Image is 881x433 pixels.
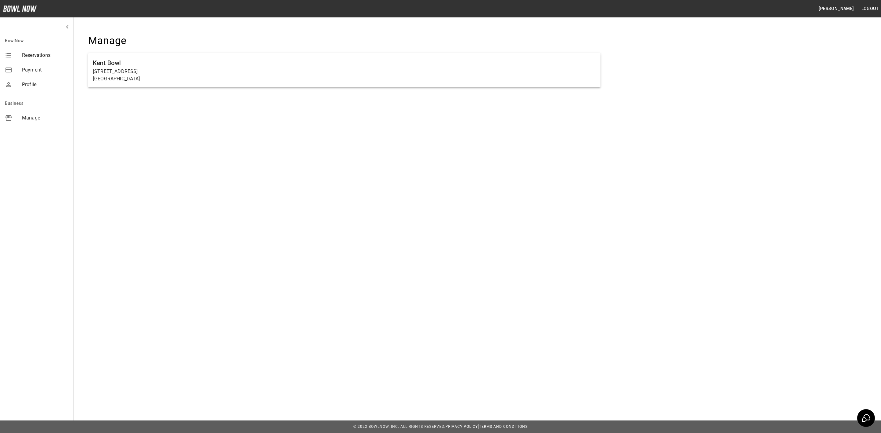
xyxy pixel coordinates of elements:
[816,3,856,14] button: [PERSON_NAME]
[479,424,528,429] a: Terms and Conditions
[859,3,881,14] button: Logout
[22,114,69,122] span: Manage
[22,66,69,74] span: Payment
[3,6,37,12] img: logo
[93,68,596,75] p: [STREET_ADDRESS]
[353,424,445,429] span: © 2022 BowlNow, Inc. All Rights Reserved.
[93,75,596,83] p: [GEOGRAPHIC_DATA]
[22,52,69,59] span: Reservations
[93,58,596,68] h6: Kent Bowl
[445,424,478,429] a: Privacy Policy
[88,34,600,47] h4: Manage
[22,81,69,88] span: Profile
